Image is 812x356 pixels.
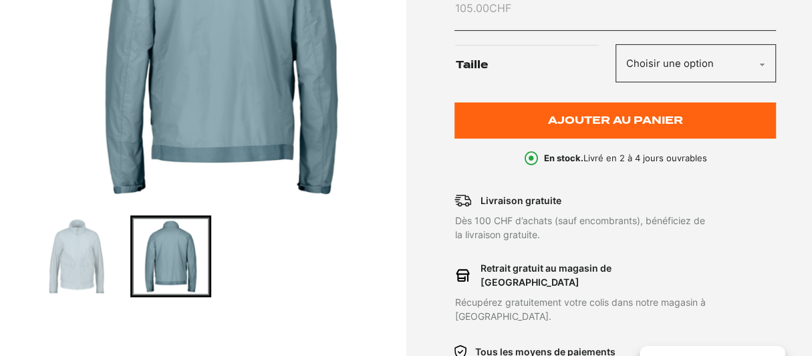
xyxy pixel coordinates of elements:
[455,45,614,86] label: Taille
[548,115,683,126] span: Ajouter au panier
[481,193,561,207] p: Livraison gratuite
[454,102,776,139] button: Ajouter au panier
[481,261,712,289] p: Retrait gratuit au magasin de [GEOGRAPHIC_DATA]
[454,1,511,15] bdi: 105.00
[454,213,712,242] p: Dès 100 CHF d’achats (sauf encombrants), bénéficiez de la livraison gratuite.
[130,215,211,296] div: Go to slide 2
[454,295,712,323] p: Récupérez gratuitement votre colis dans notre magasin à [GEOGRAPHIC_DATA].
[543,152,706,165] p: Livré en 2 à 4 jours ouvrables
[489,1,511,15] span: CHF
[543,153,583,163] b: En stock.
[36,215,117,296] div: Go to slide 1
